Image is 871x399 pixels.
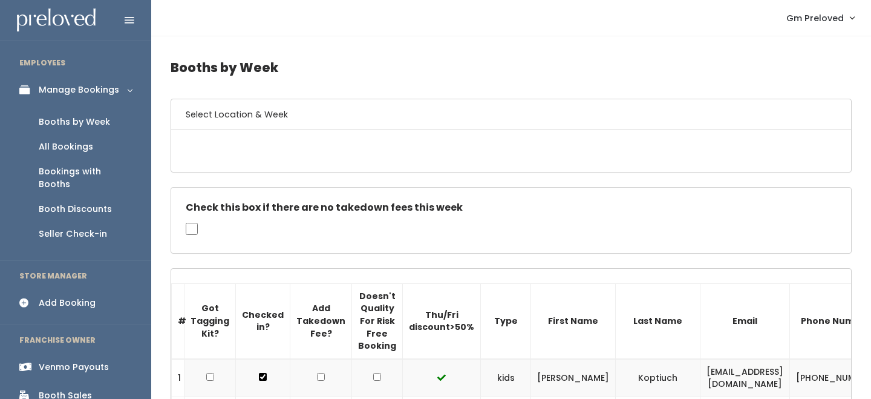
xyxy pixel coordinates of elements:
[352,283,403,358] th: Doesn't Quality For Risk Free Booking
[39,165,132,191] div: Bookings with Booths
[172,359,184,397] td: 1
[17,8,96,32] img: preloved logo
[39,297,96,309] div: Add Booking
[171,51,852,84] h4: Booths by Week
[531,359,616,397] td: [PERSON_NAME]
[184,283,236,358] th: Got Tagging Kit?
[236,283,290,358] th: Checked in?
[39,140,93,153] div: All Bookings
[700,359,790,397] td: [EMAIL_ADDRESS][DOMAIN_NAME]
[39,84,119,96] div: Manage Bookings
[39,228,107,240] div: Seller Check-in
[616,359,700,397] td: Koptiuch
[481,359,531,397] td: kids
[481,283,531,358] th: Type
[39,116,110,128] div: Booths by Week
[39,203,112,216] div: Booth Discounts
[616,283,700,358] th: Last Name
[700,283,790,358] th: Email
[172,283,184,358] th: #
[786,12,844,25] span: Gm Preloved
[403,283,481,358] th: Thu/Fri discount>50%
[186,202,837,213] h5: Check this box if there are no takedown fees this week
[39,361,109,374] div: Venmo Payouts
[171,99,851,130] h6: Select Location & Week
[774,5,866,31] a: Gm Preloved
[531,283,616,358] th: First Name
[290,283,352,358] th: Add Takedown Fee?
